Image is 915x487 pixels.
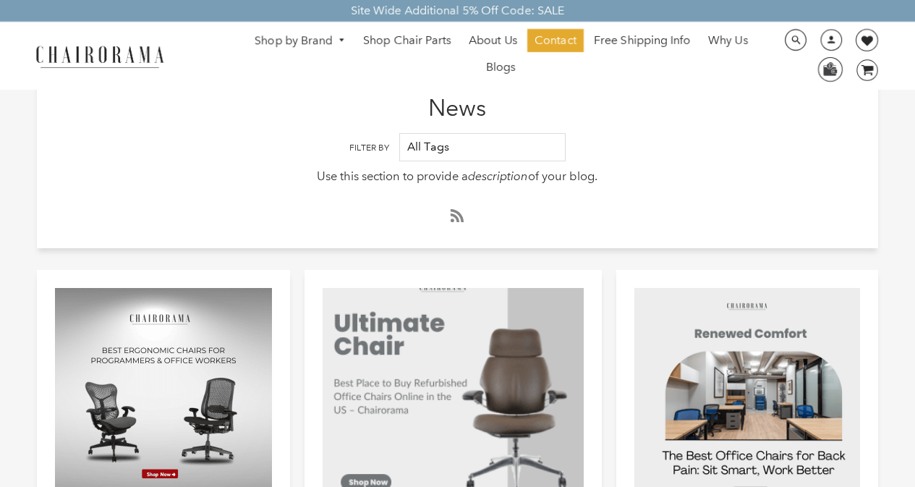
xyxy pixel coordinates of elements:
[819,58,841,80] img: WhatsApp_Image_2024-07-12_at_16.23.01.webp
[486,60,516,75] span: Blogs
[479,56,523,79] a: Blogs
[469,33,517,48] span: About Us
[121,167,794,186] p: Use this section to provide a of your blog.
[701,29,755,52] a: Why Us
[247,30,353,52] a: Shop by Brand
[27,43,172,69] img: chairorama
[468,169,528,184] em: description
[37,72,879,122] h1: News
[527,29,584,52] a: Contact
[234,29,769,82] nav: DesktopNavigation
[594,33,691,48] span: Free Shipping Info
[535,33,576,48] span: Contact
[356,29,459,52] a: Shop Chair Parts
[363,33,451,48] span: Shop Chair Parts
[461,29,524,52] a: About Us
[349,143,389,153] label: Filter By
[587,29,698,52] a: Free Shipping Info
[708,33,748,48] span: Why Us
